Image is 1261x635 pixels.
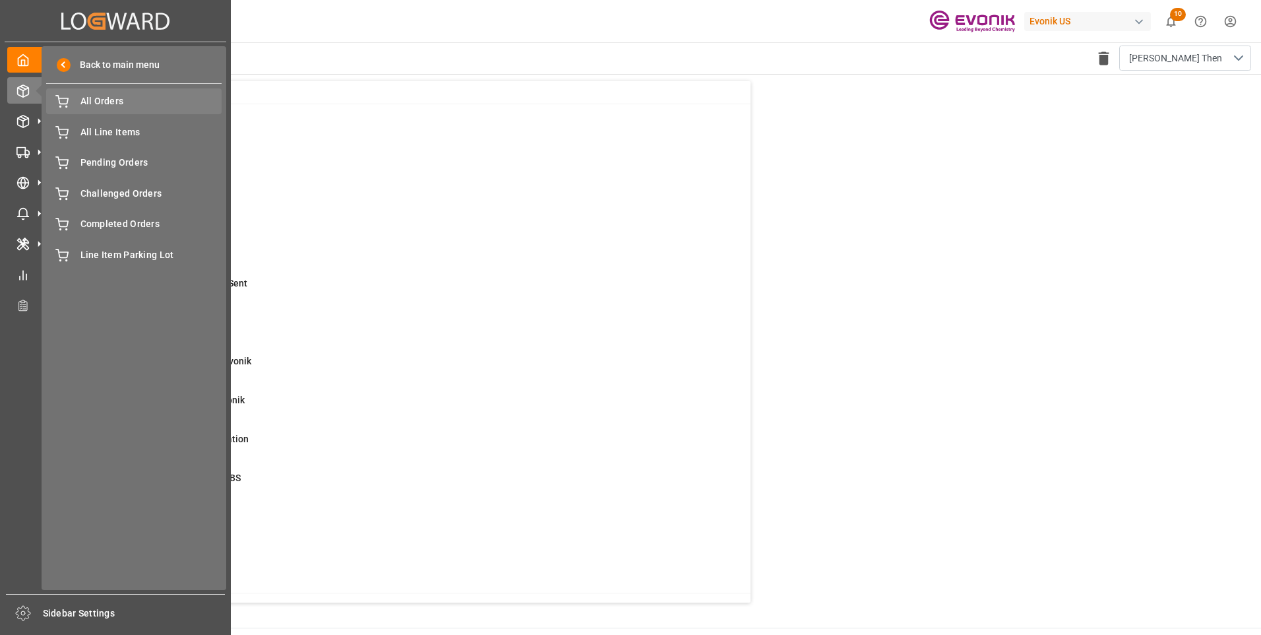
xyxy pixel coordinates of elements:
a: 0Error Sales Order Update to EvonikShipment [68,393,734,421]
span: Challenged Orders [80,187,222,201]
a: 2Error on Initial Sales Order to EvonikShipment [68,354,734,382]
span: Completed Orders [80,217,222,231]
button: Evonik US [1024,9,1156,34]
a: 4ABS: No Bkg Req Sent DateShipment [68,199,734,226]
a: Line Item Parking Lot [46,242,222,267]
div: Evonik US [1024,12,1151,31]
span: Back to main menu [71,58,160,72]
span: [PERSON_NAME] Then [1129,51,1222,65]
span: Sidebar Settings [43,607,226,620]
a: All Line Items [46,119,222,145]
span: 10 [1170,8,1186,21]
button: Help Center [1186,7,1215,36]
a: 3ETD < 3 Days,No Del # Rec'dShipment [68,316,734,343]
button: open menu [1119,46,1251,71]
a: 0Main-Leg Shipment # ErrorShipment [68,510,734,538]
span: Line Item Parking Lot [80,248,222,262]
a: 3ETA > 10 Days , No ATA EnteredShipment [68,238,734,265]
a: 0MOT Missing at Order LevelSales Order-IVPO [68,121,734,149]
a: My Cockpit [7,47,224,73]
a: 20ETD>3 Days Past,No Cost Msg SentShipment [68,277,734,304]
button: show 10 new notifications [1156,7,1186,36]
a: Pending Orders [46,150,222,176]
a: 0TU : Pre-Leg Shipment # ErrorTransport Unit [68,549,734,577]
span: All Orders [80,94,222,108]
a: Transport Planner [7,292,224,318]
a: Challenged Orders [46,180,222,206]
span: Pending Orders [80,156,222,170]
a: All Orders [46,88,222,114]
a: My Reports [7,261,224,287]
a: 30ABS: Missing Booking ConfirmationShipment [68,432,734,460]
img: Evonik-brand-mark-Deep-Purple-RGB.jpeg_1700498283.jpeg [929,10,1015,33]
a: 1Pending Bkg Request sent to ABSShipment [68,471,734,499]
a: 41ABS: No Init Bkg Conf DateShipment [68,160,734,187]
span: All Line Items [80,125,222,139]
a: Completed Orders [46,211,222,237]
